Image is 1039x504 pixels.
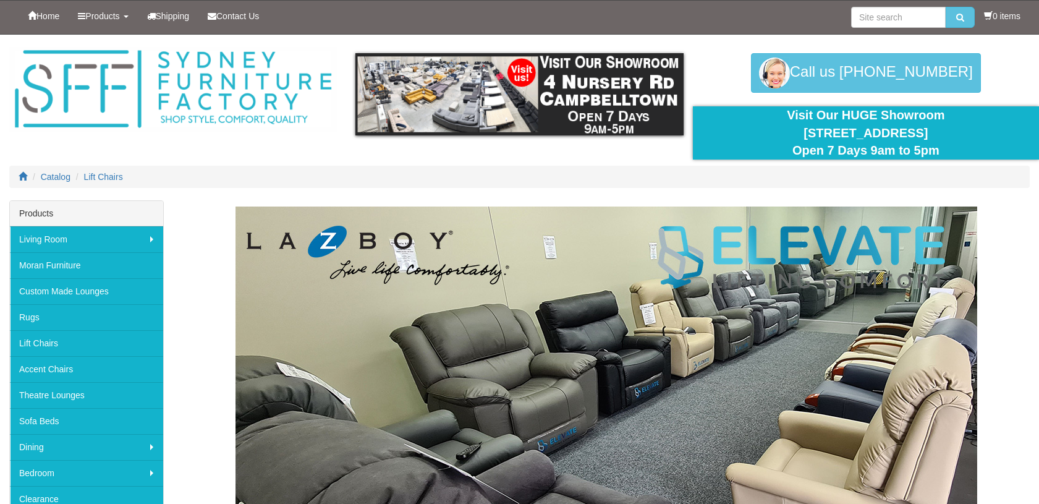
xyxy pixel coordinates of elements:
input: Site search [851,7,946,28]
span: Contact Us [216,11,259,21]
a: Moran Furniture [10,252,163,278]
span: Products [85,11,119,21]
div: Products [10,201,163,226]
div: Visit Our HUGE Showroom [STREET_ADDRESS] Open 7 Days 9am to 5pm [702,106,1030,160]
span: Home [36,11,59,21]
span: Shipping [156,11,190,21]
li: 0 items [984,10,1020,22]
a: Home [19,1,69,32]
img: showroom.gif [355,53,683,135]
a: Theatre Lounges [10,382,163,408]
a: Bedroom [10,460,163,486]
a: Products [69,1,137,32]
a: Accent Chairs [10,356,163,382]
a: Dining [10,434,163,460]
a: Contact Us [198,1,268,32]
img: Sydney Furniture Factory [9,47,337,132]
a: Lift Chairs [84,172,123,182]
a: Catalog [41,172,70,182]
a: Living Room [10,226,163,252]
a: Lift Chairs [10,330,163,356]
a: Shipping [138,1,199,32]
a: Sofa Beds [10,408,163,434]
a: Rugs [10,304,163,330]
a: Custom Made Lounges [10,278,163,304]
